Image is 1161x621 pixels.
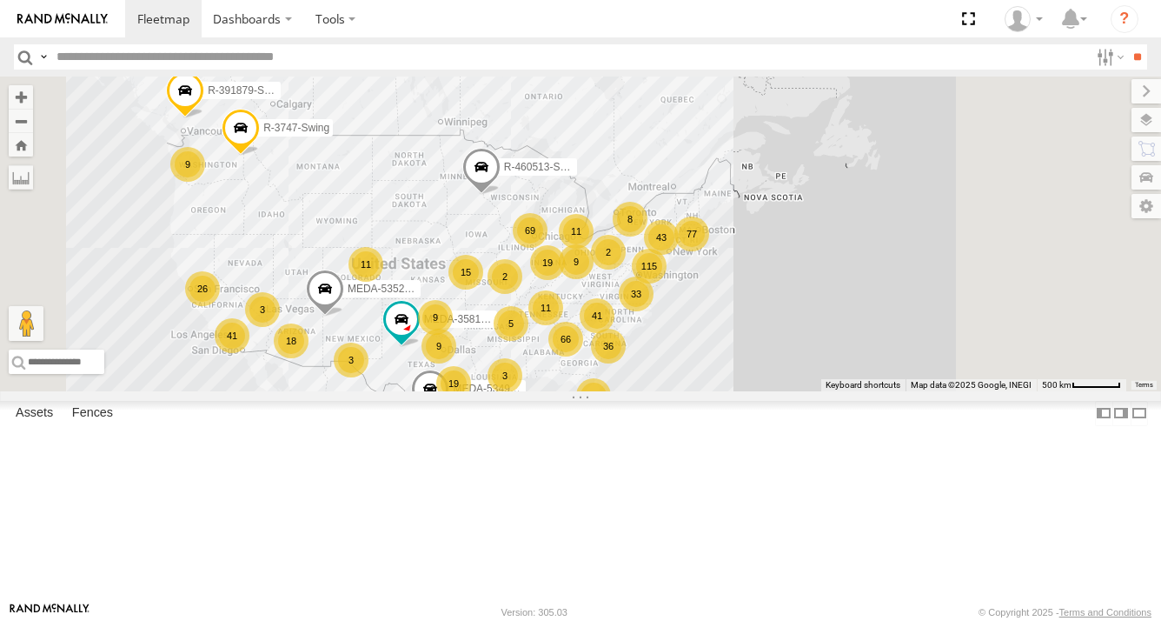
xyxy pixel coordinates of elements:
[348,247,383,282] div: 11
[448,255,483,290] div: 15
[17,13,108,25] img: rand-logo.svg
[208,85,285,97] span: R-391879-Swing
[1059,607,1151,618] a: Terms and Conditions
[424,314,514,326] span: MEDA-358103-Roll
[1131,194,1161,218] label: Map Settings
[528,290,563,325] div: 11
[591,235,626,270] div: 2
[548,322,583,357] div: 66
[1042,380,1071,390] span: 500 km
[185,271,220,306] div: 26
[263,122,329,134] span: R-3747-Swing
[591,329,626,364] div: 36
[274,324,308,358] div: 18
[36,44,50,70] label: Search Query
[9,306,43,341] button: Drag Pegman onto the map to open Street View
[513,213,547,248] div: 69
[488,259,522,294] div: 2
[488,358,522,393] div: 3
[644,220,679,255] div: 43
[501,607,567,618] div: Version: 305.03
[1111,5,1138,33] i: ?
[674,217,709,251] div: 77
[580,298,614,333] div: 41
[9,165,33,190] label: Measure
[421,329,456,364] div: 9
[1112,401,1130,426] label: Dock Summary Table to the Right
[1090,44,1127,70] label: Search Filter Options
[1135,382,1153,389] a: Terms
[418,300,453,335] div: 9
[613,202,647,237] div: 8
[1037,379,1126,391] button: Map Scale: 500 km per 53 pixels
[10,604,90,621] a: Visit our Website
[576,378,611,413] div: 82
[911,380,1032,390] span: Map data ©2025 Google, INEGI
[559,214,594,249] div: 11
[215,318,249,353] div: 41
[632,249,667,284] div: 115
[530,245,565,280] div: 19
[245,292,280,327] div: 3
[436,366,471,401] div: 19
[9,109,33,133] button: Zoom out
[619,277,653,311] div: 33
[494,306,528,341] div: 5
[1131,401,1148,426] label: Hide Summary Table
[826,379,900,391] button: Keyboard shortcuts
[63,401,122,425] label: Fences
[334,343,368,377] div: 3
[9,85,33,109] button: Zoom in
[998,6,1049,32] div: Tim Albro
[559,244,594,279] div: 9
[504,161,581,173] span: R-460513-Swing
[9,133,33,157] button: Zoom Home
[348,284,437,296] span: MEDA-535214-Roll
[170,147,205,182] div: 9
[979,607,1151,618] div: © Copyright 2025 -
[1095,401,1112,426] label: Dock Summary Table to the Left
[7,401,62,425] label: Assets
